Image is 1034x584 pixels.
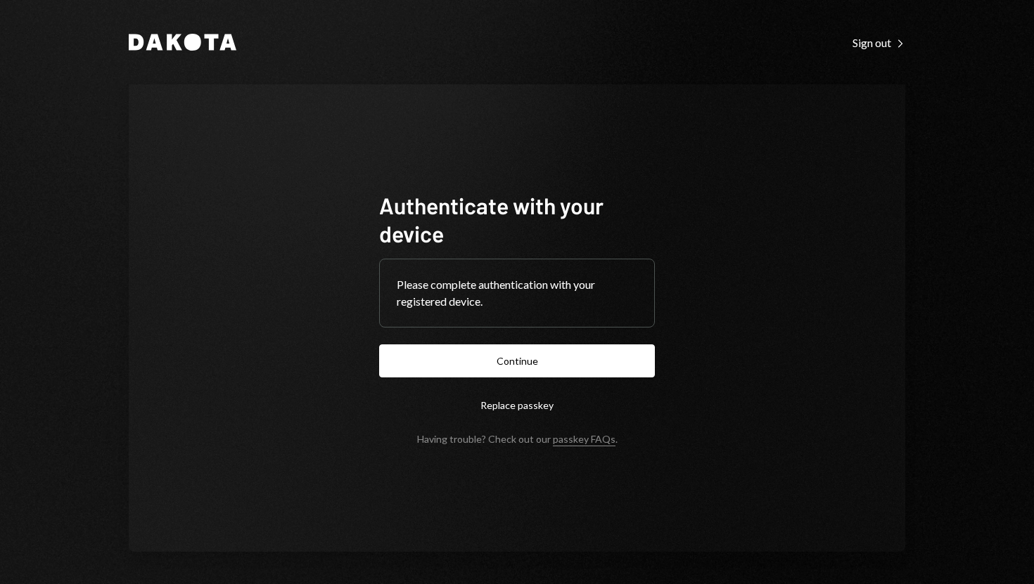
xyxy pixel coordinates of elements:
[379,191,655,247] h1: Authenticate with your device
[397,276,637,310] div: Please complete authentication with your registered device.
[853,36,905,50] div: Sign out
[379,344,655,377] button: Continue
[417,433,618,445] div: Having trouble? Check out our .
[853,34,905,50] a: Sign out
[379,389,655,422] button: Replace passkey
[553,433,615,446] a: passkey FAQs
